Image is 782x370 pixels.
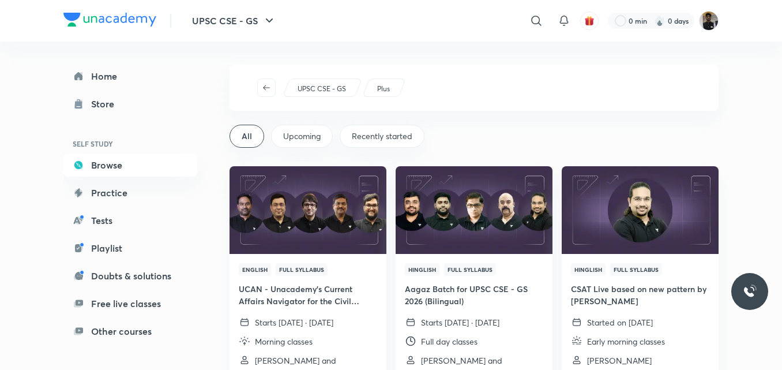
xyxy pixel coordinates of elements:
[610,263,662,276] span: Full Syllabus
[63,237,197,260] a: Playlist
[283,130,321,142] span: Upcoming
[242,130,252,142] span: All
[352,130,412,142] span: Recently started
[405,283,543,307] h4: Aagaz Batch for UPSC CSE - GS 2026 (Bilingual)
[63,181,197,204] a: Practice
[298,84,346,94] p: UPSC CSE - GS
[571,263,606,276] span: Hinglish
[296,84,348,94] a: UPSC CSE - GS
[560,165,720,255] img: Thumbnail
[654,15,666,27] img: streak
[571,283,709,307] h4: CSAT Live based on new pattern by [PERSON_NAME]
[63,264,197,287] a: Doubts & solutions
[421,335,478,347] p: Full day classes
[63,134,197,154] h6: SELF STUDY
[63,292,197,315] a: Free live classes
[63,320,197,343] a: Other courses
[580,12,599,30] button: avatar
[63,13,156,27] img: Company Logo
[63,154,197,177] a: Browse
[421,316,499,328] p: Starts [DATE] · [DATE]
[405,263,439,276] span: Hinglish
[63,92,197,115] a: Store
[239,263,271,276] span: English
[63,65,197,88] a: Home
[444,263,496,276] span: Full Syllabus
[394,165,554,255] img: Thumbnail
[377,84,390,94] p: Plus
[91,97,121,111] div: Store
[255,316,333,328] p: Starts [DATE] · [DATE]
[228,165,388,255] img: Thumbnail
[587,354,652,367] p: Madhukar Kotawe
[239,283,377,307] h4: UCAN - Unacademy's Current Affairs Navigator for the Civil Services Examination
[63,13,156,29] a: Company Logo
[699,11,719,31] img: Vivek Vivek
[743,285,757,298] img: ttu
[584,16,595,26] img: avatar
[587,335,665,347] p: Early morning classes
[375,84,392,94] a: Plus
[276,263,328,276] span: Full Syllabus
[185,9,283,32] button: UPSC CSE - GS
[63,209,197,232] a: Tests
[255,335,313,347] p: Morning classes
[587,316,653,328] p: Started on [DATE]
